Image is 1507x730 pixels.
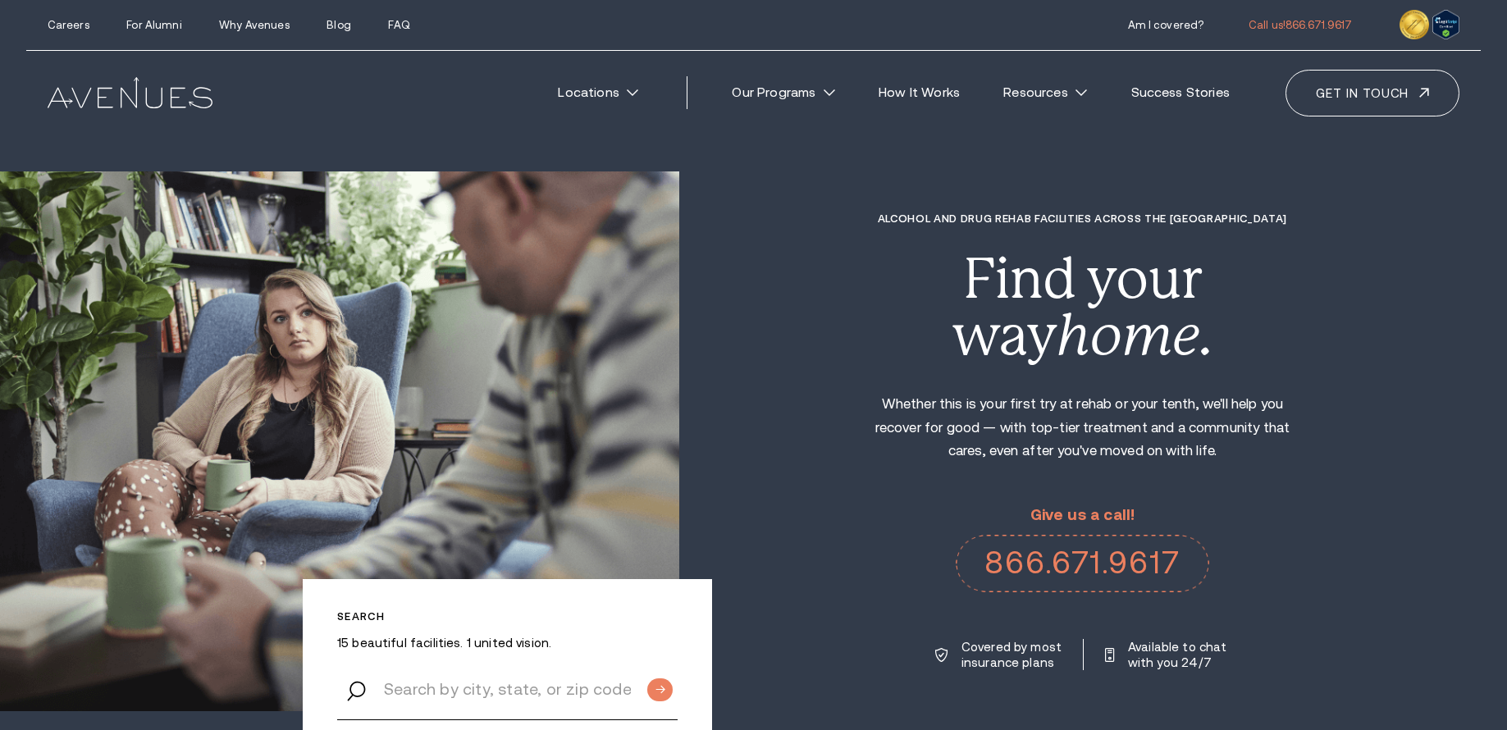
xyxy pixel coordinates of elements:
[987,75,1104,111] a: Resources
[1432,15,1459,30] a: Verify LegitScript Approval for www.avenuesrecovery.com
[862,75,977,111] a: How It Works
[126,19,181,31] a: For Alumni
[388,19,409,31] a: FAQ
[956,535,1209,592] a: 866.671.9617
[337,610,678,623] p: Search
[1114,75,1246,111] a: Success Stories
[541,75,655,111] a: Locations
[859,393,1306,463] p: Whether this is your first try at rehab or your tenth, we'll help you recover for good — with top...
[1286,70,1459,116] a: Get in touch
[1057,303,1212,367] i: home.
[219,19,289,31] a: Why Avenues
[715,75,852,111] a: Our Programs
[935,639,1062,670] a: Covered by most insurance plans
[337,635,678,650] p: 15 beautiful facilities. 1 united vision.
[956,507,1209,524] p: Give us a call!
[1128,639,1230,670] p: Available to chat with you 24/7
[647,678,673,702] input: Submit
[859,212,1306,225] h1: Alcohol and Drug Rehab Facilities across the [GEOGRAPHIC_DATA]
[1128,19,1204,31] a: Am I covered?
[327,19,351,31] a: Blog
[337,658,678,720] input: Search by city, state, or zip code
[1105,639,1230,670] a: Available to chat with you 24/7
[48,19,89,31] a: Careers
[1286,19,1353,31] span: 866.671.9617
[961,639,1063,670] p: Covered by most insurance plans
[1432,10,1459,39] img: Verify Approval for www.avenuesrecovery.com
[1249,19,1353,31] a: Call us!866.671.9617
[859,251,1306,363] div: Find your way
